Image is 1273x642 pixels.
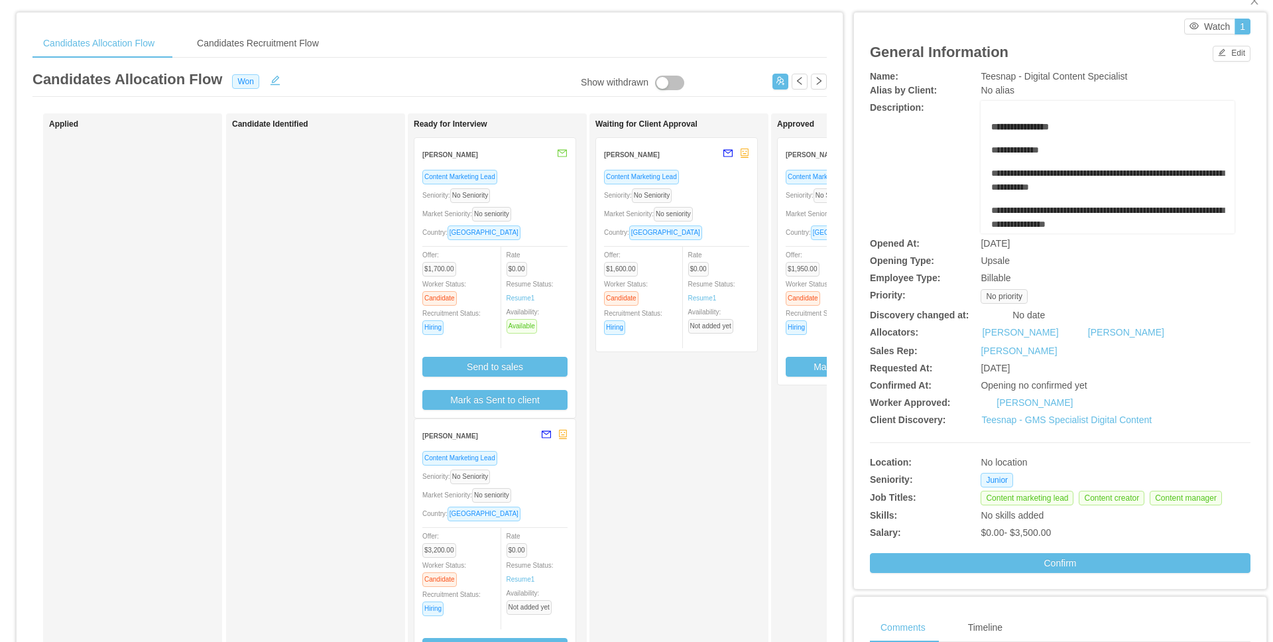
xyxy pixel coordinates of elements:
[870,415,945,425] b: Client Discovery:
[507,251,532,273] span: Rate
[688,262,709,277] span: $0.00
[448,507,520,521] span: [GEOGRAPHIC_DATA]
[422,151,478,159] strong: [PERSON_NAME]
[688,293,717,303] a: Resume1
[632,188,672,203] span: No Seniority
[604,229,707,236] span: Country:
[870,41,1008,63] article: General Information
[870,71,898,82] b: Name:
[581,76,648,90] div: Show withdrawn
[870,238,920,249] b: Opened At:
[422,310,481,331] span: Recruitment Status:
[740,149,749,158] span: robot
[792,74,808,90] button: icon: left
[450,470,490,484] span: No Seniority
[265,72,286,86] button: icon: edit
[786,251,825,273] span: Offer:
[786,210,880,218] span: Market Seniority:
[507,562,554,583] span: Resume Status:
[507,590,557,611] span: Availability:
[422,291,457,306] span: Candidate
[507,543,527,558] span: $0.00
[870,397,950,408] b: Worker Approved:
[870,380,932,391] b: Confirmed At:
[32,68,222,90] article: Candidates Allocation Flow
[814,188,853,203] span: No Seniority
[422,262,456,277] span: $1,700.00
[604,281,648,302] span: Worker Status:
[654,207,693,222] span: No seniority
[550,143,568,164] button: mail
[870,474,913,485] b: Seniority:
[786,151,841,159] strong: [PERSON_NAME]
[507,293,535,303] a: Resume1
[870,85,937,96] b: Alias by Client:
[870,290,906,300] b: Priority:
[786,262,819,277] span: $1,950.00
[981,101,1235,233] div: rdw-wrapper
[1088,326,1164,340] a: [PERSON_NAME]
[422,451,497,466] span: Content Marketing Lead
[981,456,1171,470] div: No location
[422,390,568,410] button: Mark as Sent to client
[604,320,625,335] span: Hiring
[414,119,599,129] h1: Ready for Interview
[870,553,1250,573] button: Confirm
[1012,310,1045,320] span: No date
[811,225,884,240] span: [GEOGRAPHIC_DATA]
[981,380,1087,391] span: Opening no confirmed yet
[507,574,535,584] a: Resume1
[688,281,735,302] span: Resume Status:
[604,262,638,277] span: $1,600.00
[786,192,859,199] span: Seniority:
[997,397,1073,408] a: [PERSON_NAME]
[716,143,733,164] button: mail
[1079,491,1144,505] span: Content creator
[1213,46,1250,62] button: icon: editEdit
[981,71,1127,82] span: Teesnap - Digital Content Specialist
[507,308,542,330] span: Availability:
[448,225,520,240] span: [GEOGRAPHIC_DATA]
[422,210,516,218] span: Market Seniority:
[870,102,924,113] b: Description:
[422,602,444,616] span: Hiring
[1235,19,1250,34] button: 1
[232,119,418,129] h1: Candidate Identified
[772,74,788,90] button: icon: usergroup-add
[786,357,931,377] button: Mark as Sent to client
[870,310,969,320] b: Discovery changed at:
[870,363,932,373] b: Requested At:
[870,457,912,468] b: Location:
[604,192,677,199] span: Seniority:
[507,600,552,615] span: Not added yet
[786,291,820,306] span: Candidate
[777,119,963,129] h1: Approved
[422,170,497,184] span: Content Marketing Lead
[1150,491,1222,505] span: Content manager
[870,527,901,538] b: Salary:
[422,251,461,273] span: Offer:
[595,119,781,129] h1: Waiting for Client Approval
[422,229,526,236] span: Country:
[604,210,698,218] span: Market Seniority:
[811,74,827,90] button: icon: right
[604,251,643,273] span: Offer:
[507,281,554,302] span: Resume Status:
[422,533,461,554] span: Offer:
[981,255,1010,266] span: Upsale
[981,473,1013,487] span: Junior
[604,151,660,159] strong: [PERSON_NAME]
[870,273,940,283] b: Employee Type:
[422,543,456,558] span: $3,200.00
[981,238,1010,249] span: [DATE]
[982,326,1058,340] a: [PERSON_NAME]
[604,291,638,306] span: Candidate
[422,357,568,377] button: Send to sales
[629,225,702,240] span: [GEOGRAPHIC_DATA]
[786,310,844,331] span: Recruitment Status:
[472,488,511,503] span: No seniority
[1184,19,1235,34] button: icon: eyeWatch
[991,120,1225,253] div: rdw-editor
[422,473,495,480] span: Seniority:
[688,308,739,330] span: Availability:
